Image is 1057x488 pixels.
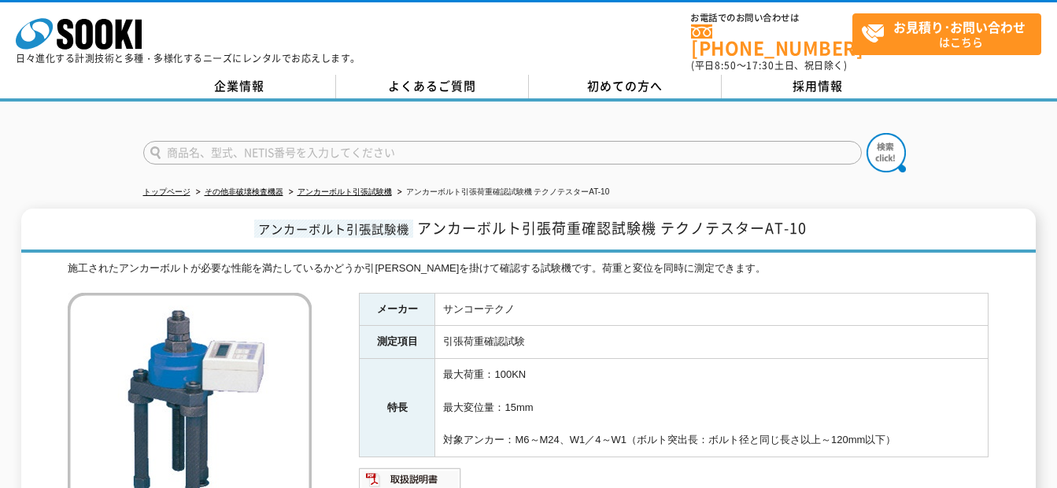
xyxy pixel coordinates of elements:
[893,17,1026,36] strong: お見積り･お問い合わせ
[336,75,529,98] a: よくあるご質問
[435,359,989,457] td: 最大荷重：100KN 最大変位量：15mm 対象アンカー：M6～M24、W1／4～W1（ボルト突出長：ボルト径と同じ長さ以上～120mm以下）
[254,220,413,238] span: アンカーボルト引張試験機
[722,75,915,98] a: 採用情報
[715,58,737,72] span: 8:50
[861,14,1040,54] span: はこちら
[360,293,435,326] th: メーカー
[394,184,610,201] li: アンカーボルト引張荷重確認試験機 テクノテスターAT-10
[691,24,852,57] a: [PHONE_NUMBER]
[587,77,663,94] span: 初めての方へ
[746,58,774,72] span: 17:30
[16,54,360,63] p: 日々進化する計測技術と多種・多様化するニーズにレンタルでお応えします。
[529,75,722,98] a: 初めての方へ
[691,13,852,23] span: お電話でのお問い合わせは
[298,187,392,196] a: アンカーボルト引張試験機
[360,359,435,457] th: 特長
[143,75,336,98] a: 企業情報
[143,187,190,196] a: トップページ
[417,217,807,238] span: アンカーボルト引張荷重確認試験機 テクノテスターAT-10
[435,293,989,326] td: サンコーテクノ
[691,58,847,72] span: (平日 ～ 土日、祝日除く)
[143,141,862,165] input: 商品名、型式、NETIS番号を入力してください
[867,133,906,172] img: btn_search.png
[68,261,989,277] div: 施工されたアンカーボルトが必要な性能を満たしているかどうか引[PERSON_NAME]を掛けて確認する試験機です。荷重と変位を同時に測定できます。
[852,13,1041,55] a: お見積り･お問い合わせはこちら
[435,326,989,359] td: 引張荷重確認試験
[360,326,435,359] th: 測定項目
[205,187,283,196] a: その他非破壊検査機器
